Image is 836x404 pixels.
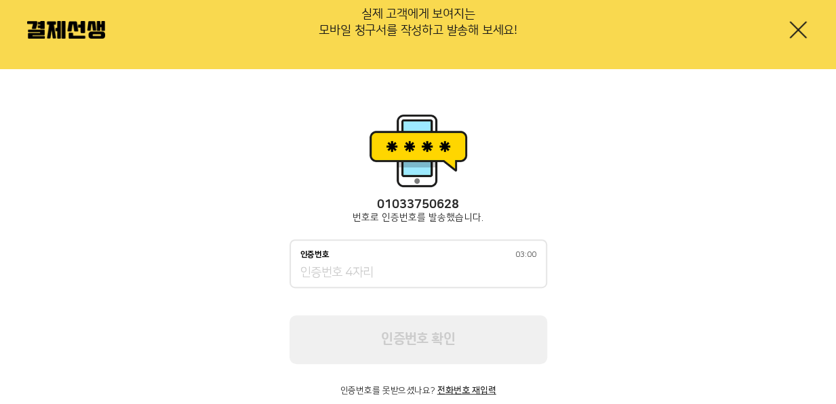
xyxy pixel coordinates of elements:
[27,21,105,39] img: 결제선생
[290,386,547,395] p: 인증번호를 못받으셨나요?
[437,386,496,395] button: 전화번호 재입력
[515,251,536,259] span: 03:00
[290,198,547,212] p: 01033750628
[290,212,547,223] p: 번호로 인증번호를 발송했습니다.
[300,265,536,281] input: 인증번호03:00
[300,250,330,260] p: 인증번호
[290,315,547,364] button: 인증번호 확인
[364,110,473,191] img: 휴대폰인증 이미지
